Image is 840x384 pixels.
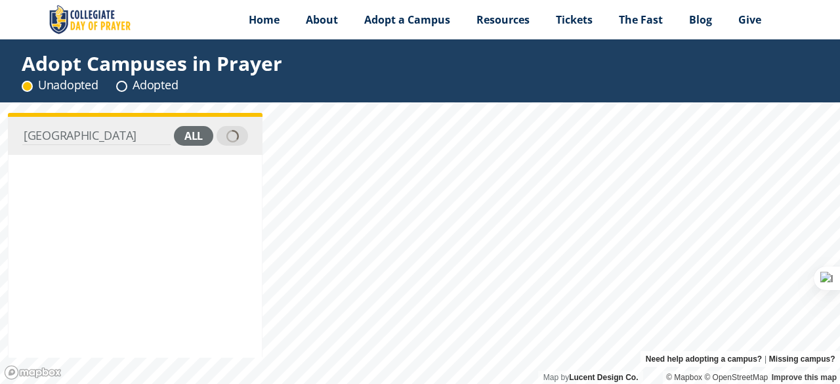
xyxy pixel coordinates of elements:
div: | [640,351,840,367]
a: Give [725,3,774,36]
input: Find Your Campus [22,127,171,145]
div: Adopt Campuses in Prayer [22,55,282,72]
span: About [306,12,338,27]
a: Need help adopting a campus? [646,351,762,367]
a: Mapbox logo [4,365,62,380]
span: Blog [689,12,712,27]
span: Tickets [556,12,593,27]
a: Missing campus? [769,351,835,367]
div: Unadopted [22,77,98,93]
a: The Fast [606,3,676,36]
a: OpenStreetMap [704,373,768,382]
span: Give [738,12,761,27]
a: Blog [676,3,725,36]
div: Adopted [116,77,178,93]
a: Tickets [543,3,606,36]
a: Mapbox [666,373,702,382]
a: Adopt a Campus [351,3,463,36]
a: Improve this map [772,373,837,382]
div: Map by [538,371,643,384]
a: About [293,3,351,36]
a: Lucent Design Co. [569,373,638,382]
span: Adopt a Campus [364,12,450,27]
span: The Fast [619,12,663,27]
div: all [174,126,213,146]
span: Resources [476,12,530,27]
span: Home [249,12,280,27]
a: Home [236,3,293,36]
a: Resources [463,3,543,36]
